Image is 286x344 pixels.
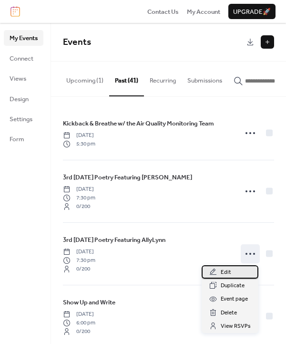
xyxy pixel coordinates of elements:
a: Views [4,71,43,86]
button: Submissions [182,62,228,95]
span: [DATE] [63,310,95,319]
span: 6:00 pm [63,319,95,327]
span: 7:30 pm [63,194,95,202]
a: Contact Us [147,7,179,16]
a: My Account [187,7,220,16]
span: My Account [187,7,220,17]
span: Contact Us [147,7,179,17]
a: Settings [4,111,43,126]
a: Connect [4,51,43,66]
span: 7:30 pm [63,256,95,265]
span: [DATE] [63,131,95,140]
button: Upgrade🚀 [228,4,276,19]
span: Kickback & Breathe w/ the Air Quality Monitoring Team [63,119,214,128]
span: 0 / 200 [76,265,90,273]
span: Upgrade 🚀 [233,7,271,17]
span: 0 / 200 [76,202,90,211]
span: Settings [10,115,32,124]
a: Form [4,131,43,146]
button: Past (41) [109,62,144,96]
span: Duplicate [221,281,245,291]
span: Delete [221,308,237,318]
button: Recurring [144,62,182,95]
span: My Events [10,33,38,43]
span: [DATE] [63,248,95,256]
a: Kickback & Breathe w/ the Air Quality Monitoring Team [63,118,214,129]
span: View RSVPs [221,322,251,331]
span: 5:30 pm [63,140,95,148]
a: 3rd [DATE] Poetry Featuring AllyLynn [63,235,165,245]
img: logo [10,6,20,17]
a: 3rd [DATE] Poetry Featuring [PERSON_NAME] [63,172,192,183]
span: Connect [10,54,33,63]
span: Edit [221,268,231,277]
span: Events [63,33,91,51]
a: My Events [4,30,43,45]
span: [DATE] [63,185,95,194]
span: Show Up and Write [63,298,115,307]
span: Design [10,94,29,104]
a: Design [4,91,43,106]
span: 0 / 200 [76,327,90,336]
span: Event page [221,294,248,304]
a: Show Up and Write [63,297,115,308]
span: Form [10,135,24,144]
button: Upcoming (1) [61,62,109,95]
span: Views [10,74,26,83]
span: 3rd [DATE] Poetry Featuring [PERSON_NAME] [63,173,192,182]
